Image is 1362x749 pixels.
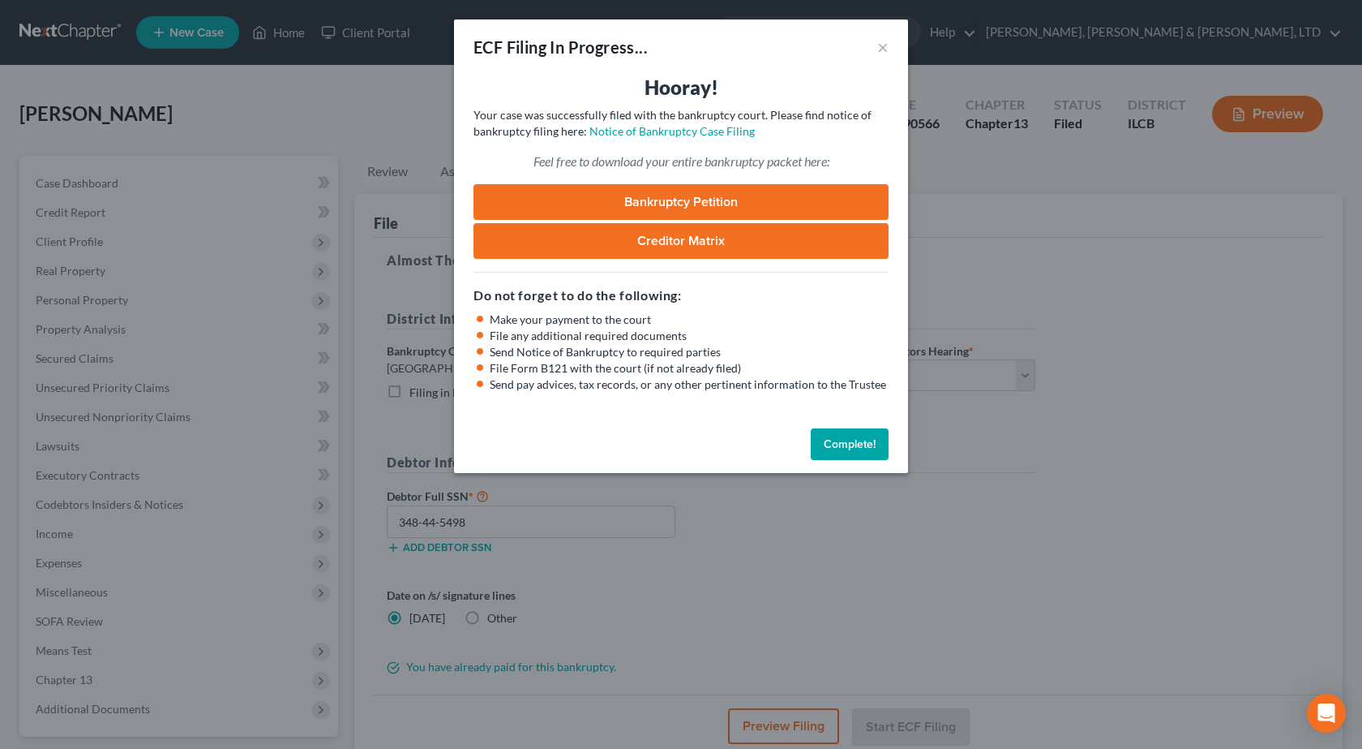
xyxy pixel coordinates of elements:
[490,328,889,344] li: File any additional required documents
[811,428,889,461] button: Complete!
[490,360,889,377] li: File Form B121 with the court (if not already filed)
[490,344,889,360] li: Send Notice of Bankruptcy to required parties
[473,75,889,101] h3: Hooray!
[877,37,889,57] button: ×
[473,286,889,305] h5: Do not forget to do the following:
[473,153,889,171] p: Feel free to download your entire bankruptcy packet here:
[589,124,755,138] a: Notice of Bankruptcy Case Filing
[473,108,872,138] span: Your case was successfully filed with the bankruptcy court. Please find notice of bankruptcy fili...
[1307,694,1346,733] div: Open Intercom Messenger
[473,184,889,220] a: Bankruptcy Petition
[473,36,648,58] div: ECF Filing In Progress...
[473,223,889,259] a: Creditor Matrix
[490,377,889,393] li: Send pay advices, tax records, or any other pertinent information to the Trustee
[490,312,889,328] li: Make your payment to the court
